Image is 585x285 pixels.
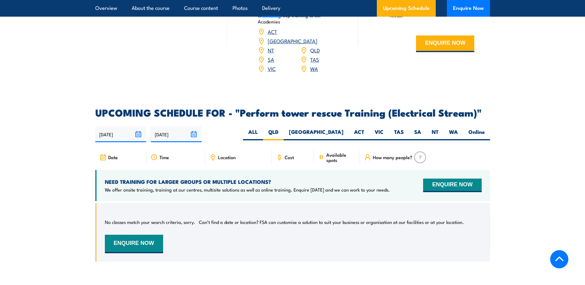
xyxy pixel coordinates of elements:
span: Date [108,155,118,160]
p: No classes match your search criteria, sorry. [105,219,195,225]
input: To date [151,126,202,142]
a: WA [310,65,318,72]
p: We offer onsite training, training at our centres, multisite solutions as well as online training... [105,187,390,193]
a: ACT [268,28,277,35]
h2: UPCOMING SCHEDULE FOR - "Perform tower rescue Training (Electrical Stream)" [95,108,490,117]
label: QLD [263,128,284,140]
label: Online [463,128,490,140]
span: Cost [285,155,294,160]
label: ACT [349,128,369,140]
label: TAS [389,128,409,140]
a: [GEOGRAPHIC_DATA] [268,37,317,44]
h4: NEED TRAINING FOR LARGER GROUPS OR MULTIPLE LOCATIONS? [105,178,390,185]
button: ENQUIRE NOW [423,179,481,192]
a: VIC [268,65,276,72]
label: ALL [243,128,263,140]
span: Location [218,155,236,160]
label: NT [426,128,444,140]
span: Available spots [326,152,356,163]
label: VIC [369,128,389,140]
button: ENQUIRE NOW [105,235,163,253]
label: [GEOGRAPHIC_DATA] [284,128,349,140]
span: Time [159,155,169,160]
a: NT [268,46,274,54]
a: QLD [310,46,320,54]
input: From date [95,126,146,142]
button: ENQUIRE NOW [416,35,474,52]
a: TAS [310,56,319,63]
span: How many people? [373,155,412,160]
label: WA [444,128,463,140]
a: SA [268,56,274,63]
label: SA [409,128,426,140]
p: Can’t find a date or location? FSA can customise a solution to suit your business or organisation... [199,219,464,225]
